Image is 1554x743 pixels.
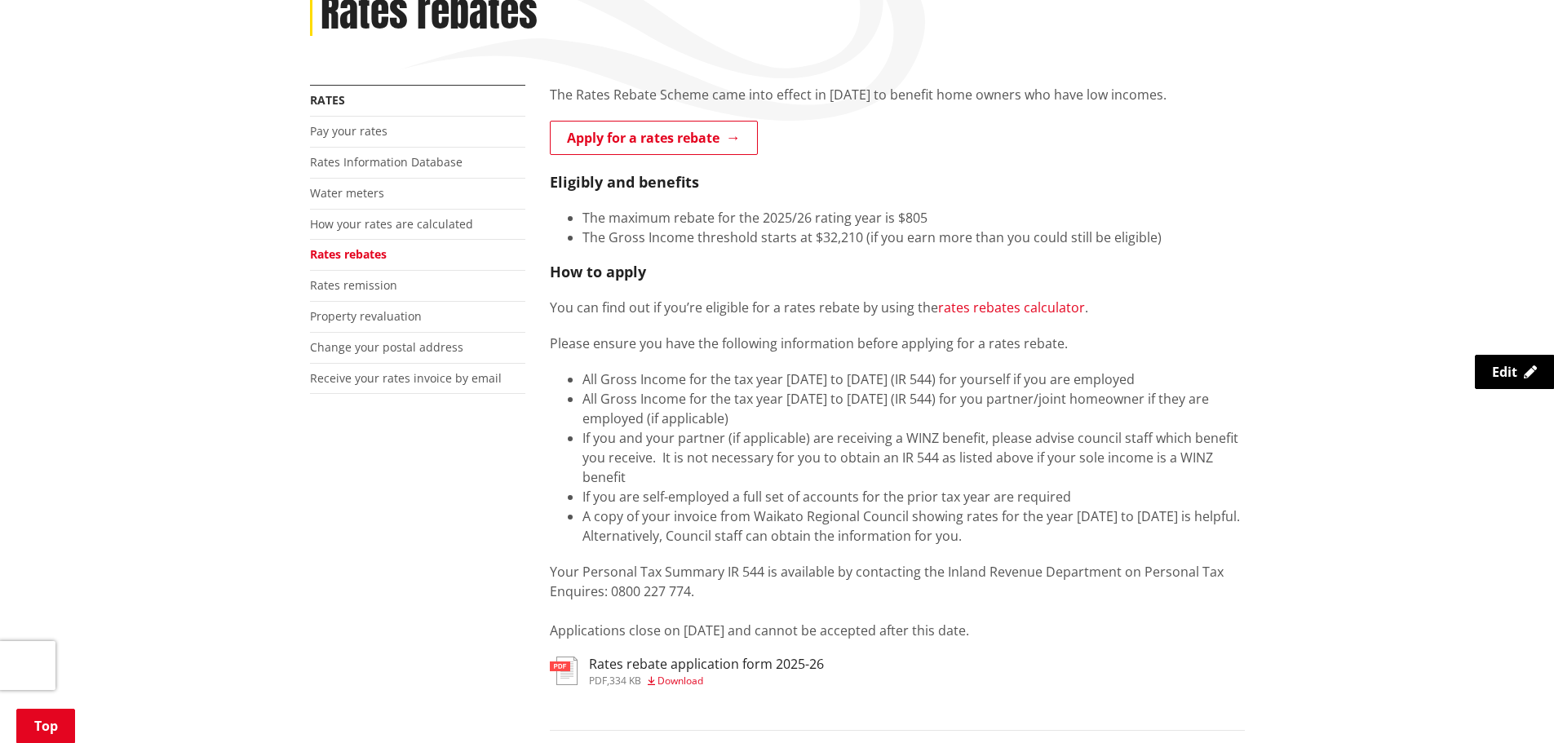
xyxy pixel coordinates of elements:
p: Please ensure you have the following information before applying for a rates rebate. [550,334,1245,353]
a: Rates Information Database [310,154,463,170]
p: The Rates Rebate Scheme came into effect in [DATE] to benefit home owners who have low incomes. [550,85,1245,104]
span: Edit [1492,363,1517,381]
a: Edit [1475,355,1554,389]
li: If you are self-employed a full set of accounts for the prior tax year are required [582,487,1245,506]
a: Top [16,709,75,743]
a: Rates remission [310,277,397,293]
a: Rates rebate application form 2025-26 pdf,334 KB Download [550,657,824,686]
li: If you and your partner (if applicable) are receiving a WINZ benefit, please advise council staff... [582,428,1245,487]
h3: Rates rebate application form 2025-26 [589,657,824,672]
a: Change your postal address [310,339,463,355]
li: The Gross Income threshold starts at $32,210 (if you earn more than you could still be eligible) [582,228,1245,247]
a: Apply for a rates rebate [550,121,758,155]
a: Pay your rates [310,123,387,139]
iframe: Messenger Launcher [1479,674,1538,733]
li: The maximum rebate for the 2025/26 rating year is $805 [582,208,1245,228]
div: , [589,676,824,686]
a: Rates [310,92,345,108]
a: How your rates are calculated [310,216,473,232]
p: You can find out if you’re eligible for a rates rebate by using the . [550,298,1245,317]
a: Rates rebates [310,246,387,262]
span: Download [657,674,703,688]
span: pdf [589,674,607,688]
a: Property revaluation [310,308,422,324]
strong: How to apply [550,262,646,281]
span: 334 KB [609,674,641,688]
a: Water meters [310,185,384,201]
p: Your Personal Tax Summary IR 544 is available by contacting the Inland Revenue Department on Pers... [550,562,1245,640]
li: A copy of your invoice from Waikato Regional Council showing rates for the year [DATE] to [DATE] ... [582,506,1245,546]
li: All Gross Income for the tax year [DATE] to [DATE] (IR 544) for yourself if you are employed [582,369,1245,389]
a: rates rebates calculator [938,299,1085,316]
img: document-pdf.svg [550,657,578,685]
li: All Gross Income for the tax year [DATE] to [DATE] (IR 544) for you partner/joint homeowner if th... [582,389,1245,428]
a: Receive your rates invoice by email [310,370,502,386]
strong: Eligibly and benefits [550,172,699,192]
